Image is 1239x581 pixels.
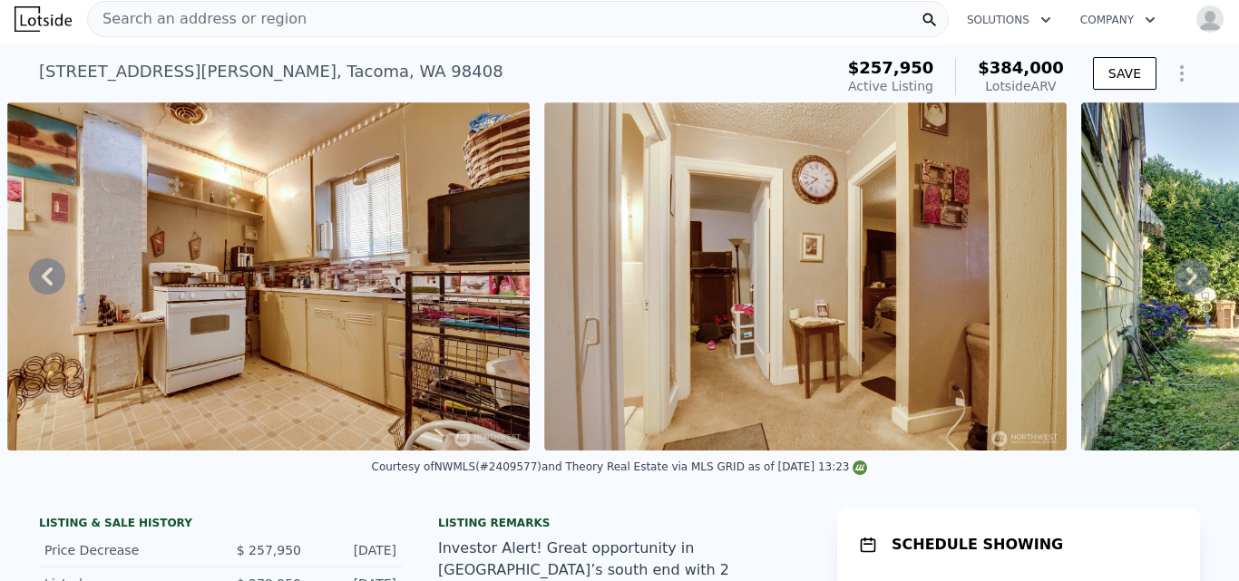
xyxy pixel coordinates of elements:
[848,58,934,77] span: $257,950
[978,77,1064,95] div: Lotside ARV
[848,79,933,93] span: Active Listing
[1195,5,1224,34] img: avatar
[1093,57,1156,90] button: SAVE
[372,460,868,473] div: Courtesy of NWMLS (#2409577) and Theory Real Estate via MLS GRID as of [DATE] 13:23
[88,8,307,30] span: Search an address or region
[15,6,72,32] img: Lotside
[44,541,206,559] div: Price Decrease
[978,58,1064,77] span: $384,000
[7,102,530,450] img: Sale: 167184547 Parcel: 100625761
[1066,4,1170,36] button: Company
[39,59,503,84] div: [STREET_ADDRESS][PERSON_NAME] , Tacoma , WA 98408
[892,534,1063,556] h1: SCHEDULE SHOWING
[316,541,396,559] div: [DATE]
[438,516,801,530] div: Listing remarks
[544,102,1067,450] img: Sale: 167184547 Parcel: 100625761
[237,543,301,557] span: $ 257,950
[952,4,1066,36] button: Solutions
[1164,55,1200,92] button: Show Options
[853,460,867,475] img: NWMLS Logo
[39,516,402,534] div: LISTING & SALE HISTORY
